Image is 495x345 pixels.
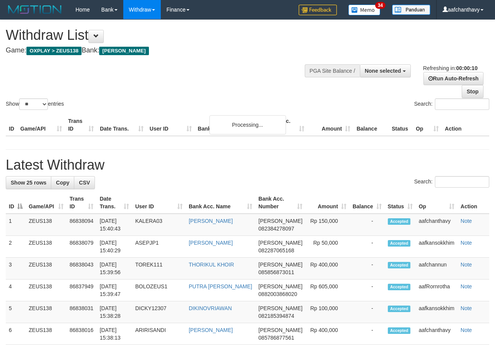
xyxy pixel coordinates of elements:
[392,5,430,15] img: panduan.png
[416,258,457,280] td: aafchannun
[416,323,457,345] td: aafchanthavy
[261,114,307,136] th: Bank Acc. Number
[350,192,385,214] th: Balance: activate to sort column ascending
[96,214,132,236] td: [DATE] 15:40:43
[442,114,489,136] th: Action
[26,236,67,258] td: ZEUS138
[6,4,64,15] img: MOTION_logo.png
[99,47,149,55] span: [PERSON_NAME]
[416,280,457,301] td: aafRornrotha
[305,280,350,301] td: Rp 605,000
[461,283,472,289] a: Note
[132,280,186,301] td: BOLOZEUS1
[416,301,457,323] td: aafkansokkhim
[258,240,302,246] span: [PERSON_NAME]
[6,114,17,136] th: ID
[26,280,67,301] td: ZEUS138
[416,192,457,214] th: Op: activate to sort column ascending
[96,258,132,280] td: [DATE] 15:39:56
[74,176,95,189] a: CSV
[416,236,457,258] td: aafkansokkhim
[26,258,67,280] td: ZEUS138
[6,323,26,345] td: 6
[19,98,48,110] select: Showentries
[388,218,411,225] span: Accepted
[96,301,132,323] td: [DATE] 15:38:28
[388,262,411,268] span: Accepted
[26,214,67,236] td: ZEUS138
[258,335,294,341] span: Copy 085786877561 to clipboard
[132,214,186,236] td: KALERA03
[67,214,97,236] td: 86838094
[6,157,489,173] h1: Latest Withdraw
[353,114,389,136] th: Balance
[132,301,186,323] td: DICKY12307
[132,323,186,345] td: ARIRISANDI
[67,258,97,280] td: 86838043
[11,180,46,186] span: Show 25 rows
[461,327,472,333] a: Note
[305,323,350,345] td: Rp 400,000
[67,323,97,345] td: 86838016
[388,240,411,247] span: Accepted
[350,214,385,236] td: -
[385,192,416,214] th: Status: activate to sort column ascending
[388,306,411,312] span: Accepted
[189,305,232,311] a: DIKINOVRIAWAN
[258,226,294,232] span: Copy 082384278097 to clipboard
[26,47,82,55] span: OXPLAY > ZEUS138
[375,2,386,9] span: 34
[350,258,385,280] td: -
[189,240,233,246] a: [PERSON_NAME]
[67,280,97,301] td: 86837949
[189,327,233,333] a: [PERSON_NAME]
[65,114,97,136] th: Trans ID
[26,323,67,345] td: ZEUS138
[26,192,67,214] th: Game/API: activate to sort column ascending
[6,192,26,214] th: ID: activate to sort column descending
[305,301,350,323] td: Rp 100,000
[305,192,350,214] th: Amount: activate to sort column ascending
[96,192,132,214] th: Date Trans.: activate to sort column ascending
[6,47,322,54] h4: Game: Bank:
[461,305,472,311] a: Note
[96,323,132,345] td: [DATE] 15:38:13
[388,284,411,290] span: Accepted
[132,258,186,280] td: TOREK111
[350,323,385,345] td: -
[462,85,484,98] a: Stop
[258,262,302,268] span: [PERSON_NAME]
[67,301,97,323] td: 86838031
[305,64,360,77] div: PGA Site Balance /
[258,313,294,319] span: Copy 082185394874 to clipboard
[389,114,413,136] th: Status
[79,180,90,186] span: CSV
[6,258,26,280] td: 3
[457,192,489,214] th: Action
[299,5,337,15] img: Feedback.jpg
[189,262,234,268] a: THORIKUL KHOIR
[435,176,489,188] input: Search:
[350,236,385,258] td: -
[307,114,353,136] th: Amount
[348,5,381,15] img: Button%20Memo.svg
[258,247,294,253] span: Copy 082287065168 to clipboard
[209,115,286,134] div: Processing...
[258,305,302,311] span: [PERSON_NAME]
[195,114,262,136] th: Bank Acc. Name
[414,98,489,110] label: Search:
[56,180,69,186] span: Copy
[305,258,350,280] td: Rp 400,000
[6,280,26,301] td: 4
[413,114,442,136] th: Op
[132,192,186,214] th: User ID: activate to sort column ascending
[350,301,385,323] td: -
[147,114,195,136] th: User ID
[255,192,305,214] th: Bank Acc. Number: activate to sort column ascending
[6,176,51,189] a: Show 25 rows
[6,214,26,236] td: 1
[461,262,472,268] a: Note
[258,269,294,275] span: Copy 085856873011 to clipboard
[258,327,302,333] span: [PERSON_NAME]
[186,192,255,214] th: Bank Acc. Name: activate to sort column ascending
